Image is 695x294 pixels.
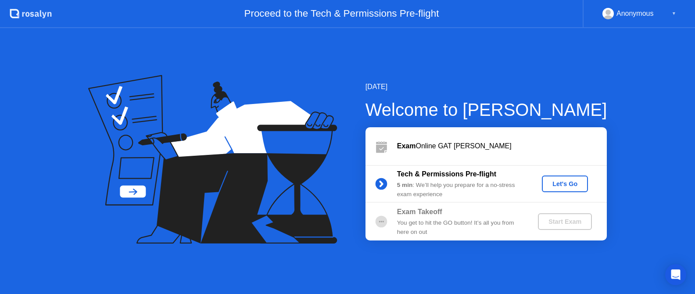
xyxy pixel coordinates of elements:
div: Online GAT [PERSON_NAME] [397,141,607,151]
div: : We’ll help you prepare for a no-stress exam experience [397,181,523,199]
div: Anonymous [616,8,654,19]
div: ▼ [672,8,676,19]
div: Let's Go [545,180,584,187]
div: Welcome to [PERSON_NAME] [365,97,607,123]
b: Exam [397,142,416,150]
div: Start Exam [541,218,588,225]
b: Exam Takeoff [397,208,442,215]
b: Tech & Permissions Pre-flight [397,170,496,178]
div: You get to hit the GO button! It’s all you from here on out [397,219,523,237]
b: 5 min [397,182,413,188]
div: [DATE] [365,82,607,92]
button: Let's Go [542,176,588,192]
div: Open Intercom Messenger [665,264,686,285]
button: Start Exam [538,213,592,230]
